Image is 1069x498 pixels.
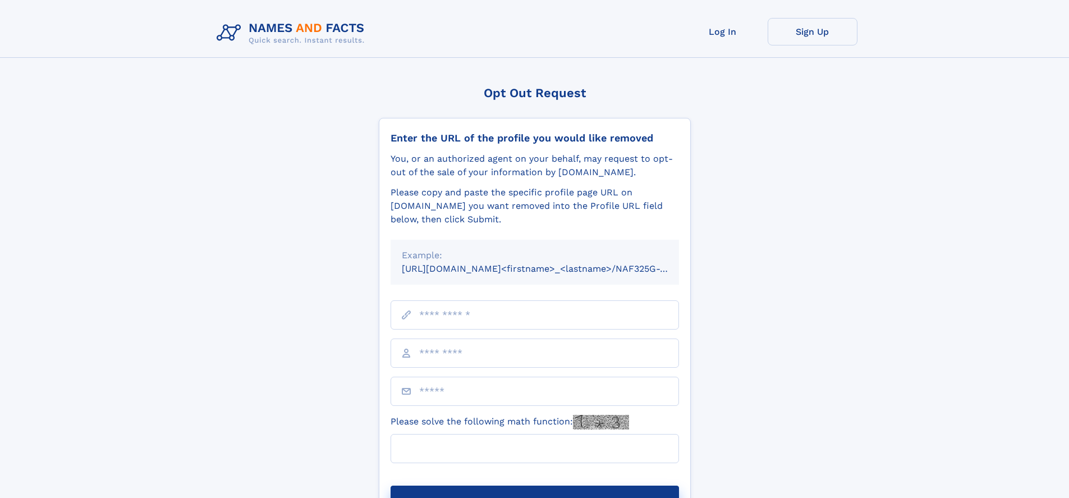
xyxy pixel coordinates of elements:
[678,18,768,45] a: Log In
[768,18,857,45] a: Sign Up
[379,86,691,100] div: Opt Out Request
[391,132,679,144] div: Enter the URL of the profile you would like removed
[402,263,700,274] small: [URL][DOMAIN_NAME]<firstname>_<lastname>/NAF325G-xxxxxxxx
[391,415,629,430] label: Please solve the following math function:
[391,152,679,179] div: You, or an authorized agent on your behalf, may request to opt-out of the sale of your informatio...
[402,249,668,262] div: Example:
[212,18,374,48] img: Logo Names and Facts
[391,186,679,226] div: Please copy and paste the specific profile page URL on [DOMAIN_NAME] you want removed into the Pr...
